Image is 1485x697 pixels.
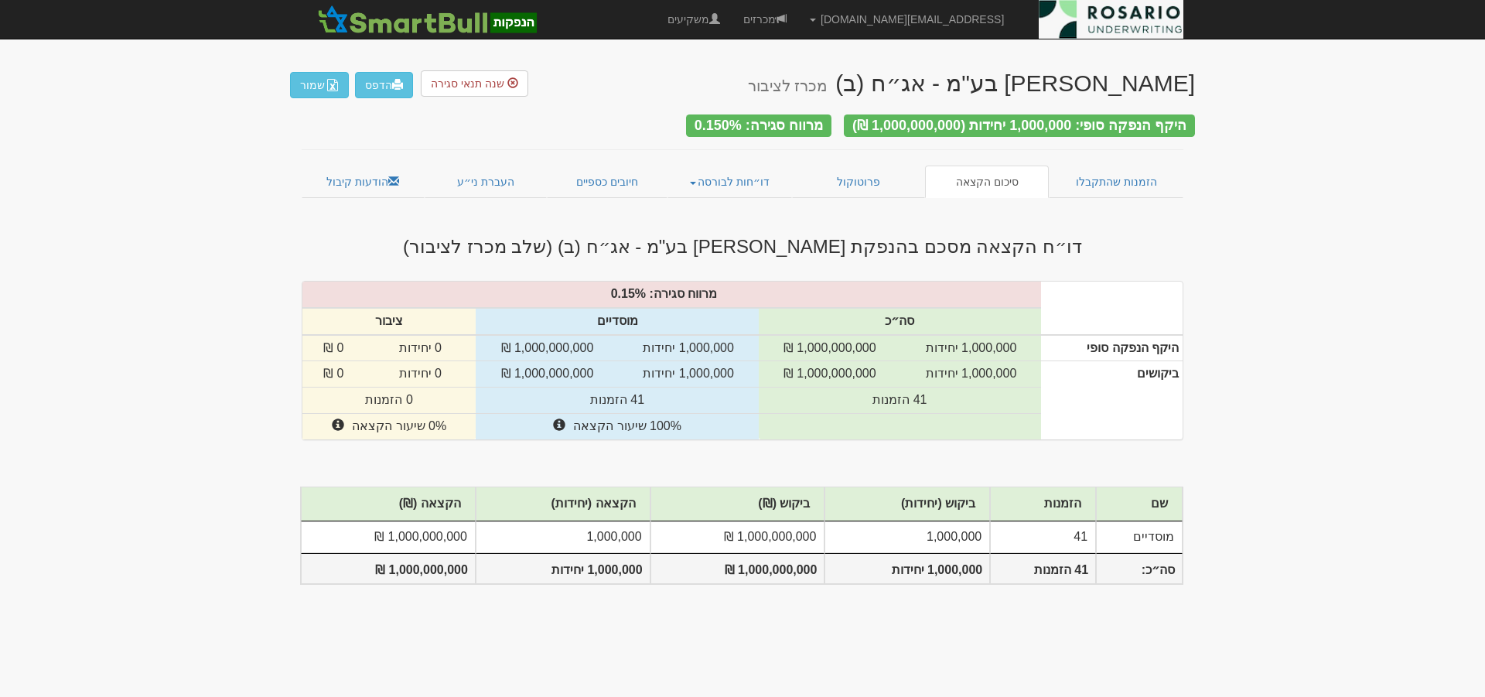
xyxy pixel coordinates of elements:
th: 1,000,000,000 ₪ [301,553,476,585]
th: 41 הזמנות [990,553,1096,585]
small: מכרז לציבור [748,77,828,94]
td: 1,000,000,000 ₪ [650,521,825,553]
th: הקצאה (₪) [301,487,476,521]
span: 0.15 [611,287,635,300]
a: העברת ני״ע [425,166,548,198]
td: 1,000,000 [476,521,650,553]
td: 1,000,000,000 ₪ [476,361,618,388]
td: 1,000,000 יחידות [619,361,759,388]
td: 1,000,000,000 ₪ [759,335,901,361]
th: 1,000,000,000 ₪ [650,553,825,585]
th: היקף הנפקה סופי [1041,335,1183,361]
h3: דו״ח הקצאה מסכם בהנפקת [PERSON_NAME] בע"מ - אג״ח (ב) (שלב מכרז לציבור) [290,237,1195,257]
td: 1,000,000 יחידות [619,335,759,361]
div: [PERSON_NAME] בע"מ - אג״ח (ב) [748,70,1195,96]
div: היקף הנפקה סופי: 1,000,000 יחידות (1,000,000,000 ₪) [844,114,1195,137]
td: 1,000,000 יחידות [901,335,1041,361]
td: 1,000,000 [824,521,990,553]
img: excel-file-white.png [326,79,339,91]
td: 1,000,000,000 ₪ [301,521,476,553]
button: שנה תנאי סגירה [421,70,528,97]
td: 1,000,000 יחידות [901,361,1041,388]
a: חיובים כספיים [547,166,667,198]
td: 0 יחידות [364,361,476,388]
th: ביקושים [1041,361,1183,439]
strong: מרווח סגירה: [650,287,718,300]
button: שמור [290,72,349,98]
span: שנה תנאי סגירה [431,77,504,90]
th: 1,000,000 יחידות [476,553,650,585]
td: 0 ₪ [302,361,364,388]
th: הזמנות [990,487,1096,521]
a: הזמנות שהתקבלו [1049,166,1183,198]
td: 100% שיעור הקצאה [476,414,758,439]
td: 0 יחידות [364,335,476,361]
th: ציבור [302,308,476,335]
a: פרוטוקול [792,166,925,198]
td: 0% שיעור הקצאה [302,414,476,439]
div: % [295,285,1049,303]
div: מרווח סגירה: 0.150% [686,114,831,137]
td: מוסדיים [1096,521,1183,553]
td: 41 [990,521,1096,553]
th: שם [1096,487,1183,521]
a: דו״חות לבורסה [667,166,793,198]
th: ביקוש (יחידות) [824,487,990,521]
th: מוסדיים [476,308,758,335]
img: SmartBull Logo [313,4,541,35]
a: סיכום הקצאה [925,166,1050,198]
th: הקצאה (יחידות) [476,487,650,521]
td: 0 ₪ [302,335,364,361]
a: הודעות קיבול [302,166,425,198]
th: סה״כ [759,308,1041,335]
th: סה״כ: [1096,553,1183,585]
a: הדפס [355,72,413,98]
td: 0 הזמנות [302,388,476,414]
td: 1,000,000,000 ₪ [476,335,618,361]
th: 1,000,000 יחידות [824,553,990,585]
td: 41 הזמנות [759,388,1041,414]
td: 41 הזמנות [476,388,758,414]
th: ביקוש (₪) [650,487,825,521]
td: 1,000,000,000 ₪ [759,361,901,388]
